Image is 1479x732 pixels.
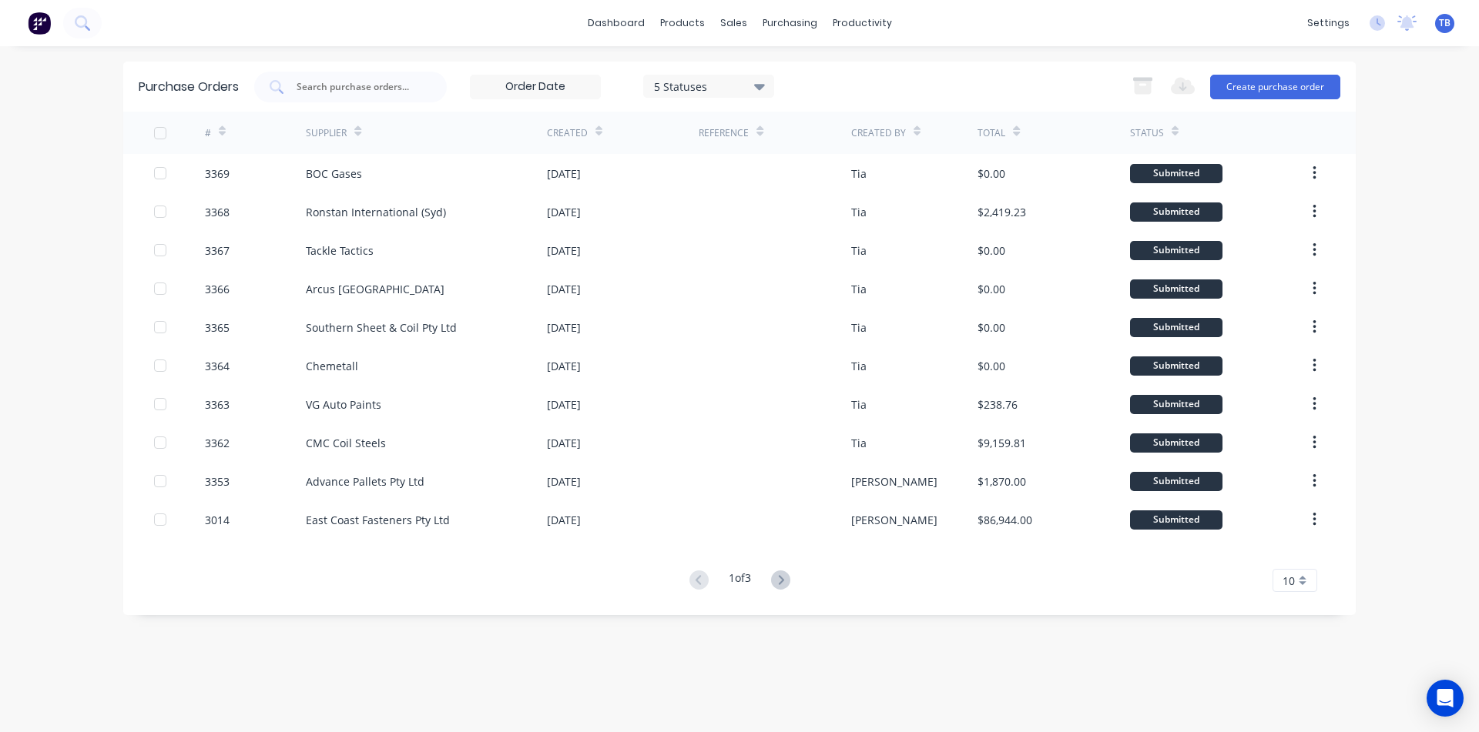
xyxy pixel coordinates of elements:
[205,165,230,182] div: 3369
[1283,573,1295,589] span: 10
[306,435,386,451] div: CMC Coil Steels
[547,242,581,259] div: [DATE]
[205,242,230,259] div: 3367
[1439,16,1450,30] span: TB
[306,319,457,336] div: Southern Sheet & Coil Pty Ltd
[1130,433,1222,453] div: Submitted
[729,570,751,592] div: 1 of 3
[547,358,581,374] div: [DATE]
[1130,126,1164,140] div: Status
[1130,510,1222,530] div: Submitted
[139,78,239,96] div: Purchase Orders
[978,396,1018,413] div: $238.76
[978,126,1005,140] div: Total
[306,512,450,528] div: East Coast Fasteners Pty Ltd
[851,204,867,220] div: Tia
[306,358,358,374] div: Chemetall
[205,435,230,451] div: 3362
[306,473,424,490] div: Advance Pallets Pty Ltd
[547,473,581,490] div: [DATE]
[471,75,600,99] input: Order Date
[205,512,230,528] div: 3014
[851,165,867,182] div: Tia
[1130,318,1222,337] div: Submitted
[306,204,446,220] div: Ronstan International (Syd)
[205,396,230,413] div: 3363
[851,473,937,490] div: [PERSON_NAME]
[713,12,755,35] div: sales
[1130,472,1222,491] div: Submitted
[851,281,867,297] div: Tia
[547,319,581,336] div: [DATE]
[1130,241,1222,260] div: Submitted
[295,79,423,95] input: Search purchase orders...
[1130,279,1222,299] div: Submitted
[978,281,1005,297] div: $0.00
[851,435,867,451] div: Tia
[851,512,937,528] div: [PERSON_NAME]
[1427,680,1464,717] div: Open Intercom Messenger
[1210,75,1340,99] button: Create purchase order
[205,319,230,336] div: 3365
[978,242,1005,259] div: $0.00
[547,281,581,297] div: [DATE]
[851,358,867,374] div: Tia
[978,319,1005,336] div: $0.00
[978,204,1026,220] div: $2,419.23
[1130,164,1222,183] div: Submitted
[851,396,867,413] div: Tia
[205,281,230,297] div: 3366
[978,512,1032,528] div: $86,944.00
[306,165,362,182] div: BOC Gases
[547,435,581,451] div: [DATE]
[205,358,230,374] div: 3364
[205,473,230,490] div: 3353
[1130,395,1222,414] div: Submitted
[28,12,51,35] img: Factory
[547,204,581,220] div: [DATE]
[547,396,581,413] div: [DATE]
[306,281,444,297] div: Arcus [GEOGRAPHIC_DATA]
[205,126,211,140] div: #
[978,358,1005,374] div: $0.00
[205,204,230,220] div: 3368
[978,473,1026,490] div: $1,870.00
[755,12,825,35] div: purchasing
[825,12,900,35] div: productivity
[547,126,588,140] div: Created
[306,126,347,140] div: Supplier
[699,126,749,140] div: Reference
[1300,12,1357,35] div: settings
[652,12,713,35] div: products
[851,319,867,336] div: Tia
[851,126,906,140] div: Created By
[547,165,581,182] div: [DATE]
[978,435,1026,451] div: $9,159.81
[654,78,764,94] div: 5 Statuses
[547,512,581,528] div: [DATE]
[306,396,381,413] div: VG Auto Paints
[580,12,652,35] a: dashboard
[306,242,374,259] div: Tackle Tactics
[978,165,1005,182] div: $0.00
[1130,356,1222,376] div: Submitted
[851,242,867,259] div: Tia
[1130,202,1222,222] div: Submitted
